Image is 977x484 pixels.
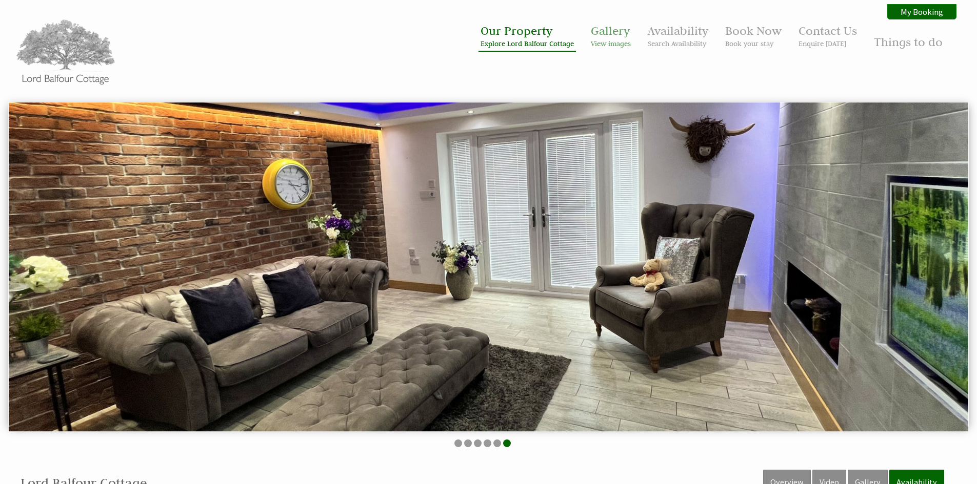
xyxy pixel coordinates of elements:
a: Things to do [874,34,943,49]
a: My Booking [887,4,956,19]
small: Enquire [DATE] [799,39,857,48]
a: Contact UsEnquire [DATE] [799,23,857,48]
small: Search Availability [648,39,708,48]
a: AvailabilitySearch Availability [648,23,708,48]
small: View images [591,39,631,48]
a: GalleryView images [591,23,631,48]
img: Lord Balfour Cottage [14,19,117,87]
small: Book your stay [725,39,782,48]
a: Our PropertyExplore Lord Balfour Cottage [481,23,574,48]
a: Book NowBook your stay [725,23,782,48]
small: Explore Lord Balfour Cottage [481,39,574,48]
